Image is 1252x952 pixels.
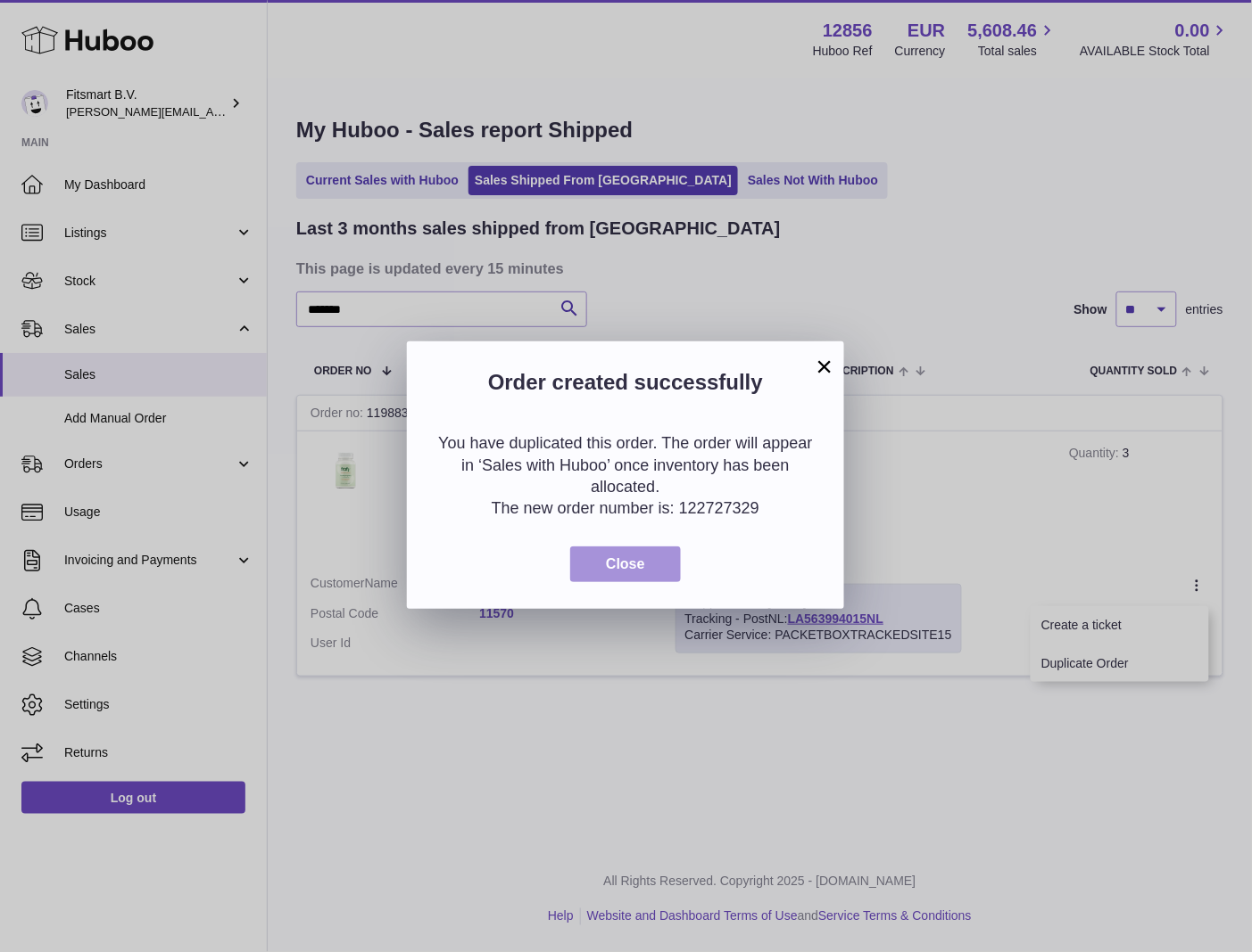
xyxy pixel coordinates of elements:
button: × [814,356,835,377]
span: Close [606,556,645,571]
button: Close [570,546,681,583]
h2: Order created successfully [434,368,817,406]
p: The new order number is: 122727329 [434,497,817,519]
p: You have duplicated this order. The order will appear in ‘Sales with Huboo’ once inventory has be... [434,432,817,497]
